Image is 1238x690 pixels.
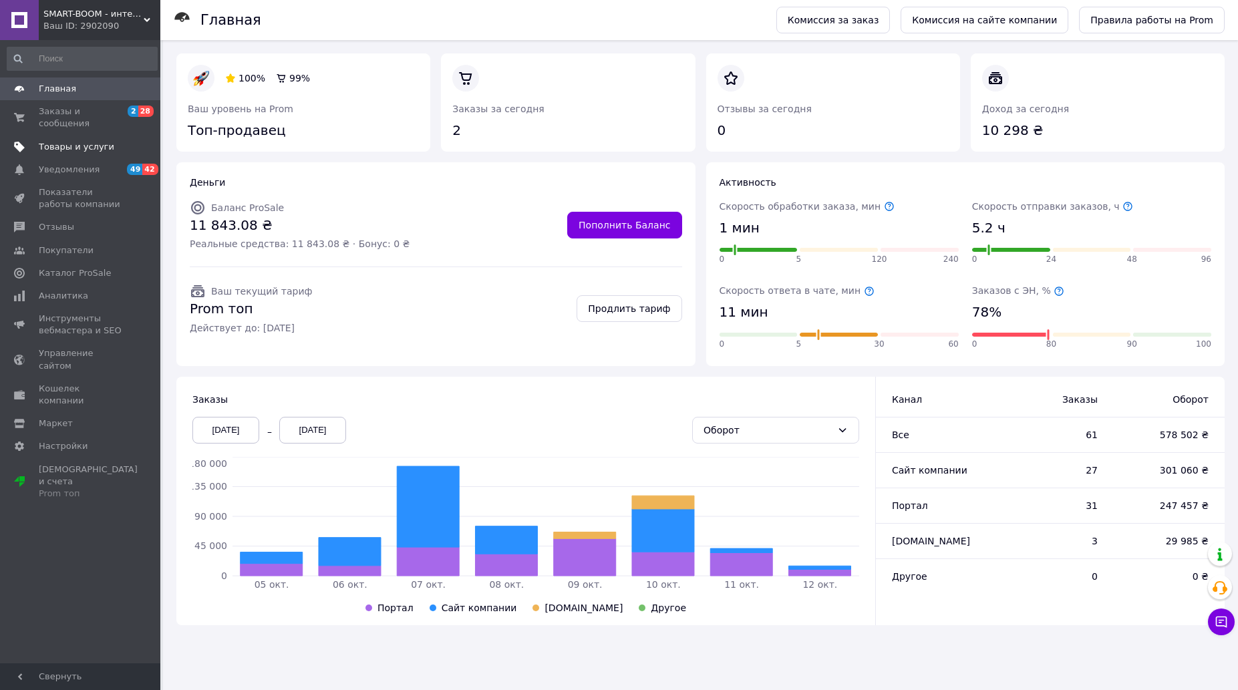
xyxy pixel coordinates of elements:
span: 247 457 ₴ [1124,499,1209,512]
span: Портал [892,500,928,511]
a: Комиссия на сайте компании [901,7,1068,33]
span: Настройки [39,440,88,452]
div: [DATE] [279,417,346,444]
tspan: 08 окт. [489,579,524,590]
tspan: 06 окт. [333,579,367,590]
div: Оборот [704,423,832,438]
span: Заказы [1008,393,1098,406]
span: Другое [651,602,686,613]
a: Комиссия за заказ [776,7,891,33]
span: Инструменты вебмастера и SEO [39,313,124,337]
span: 0 [720,254,725,265]
div: [DATE] [192,417,259,444]
span: 30 [874,339,884,350]
span: Канал [892,394,922,405]
span: Ваш текущий тариф [211,286,312,297]
span: Кошелек компании [39,383,124,407]
span: Аналитика [39,290,88,302]
tspan: 90 000 [194,511,227,522]
span: Prom топ [190,299,312,319]
span: 100% [239,73,265,83]
span: Активность [720,177,776,188]
span: 24 [1046,254,1056,265]
span: 78% [972,303,1001,322]
span: 28 [138,106,154,117]
span: 48 [1127,254,1137,265]
span: 0 ₴ [1124,570,1209,583]
a: Правила работы на Prom [1079,7,1225,33]
span: 11 мин [720,303,768,322]
span: Отзывы [39,221,74,233]
span: 120 [872,254,887,265]
tspan: 0 [221,570,227,581]
span: Заказы [192,394,228,405]
span: 5 [796,254,801,265]
span: 5 [796,339,801,350]
tspan: 135 000 [188,481,227,492]
span: [DOMAIN_NAME] [545,602,623,613]
span: Сайт компании [442,602,517,613]
tspan: 12 окт. [802,579,837,590]
span: Баланс ProSale [211,202,284,213]
tspan: 45 000 [194,540,227,551]
a: Продлить тариф [577,295,681,322]
button: Чат с покупателем [1208,609,1235,635]
span: 240 [943,254,959,265]
span: Уведомления [39,164,100,176]
span: 2 [128,106,138,117]
a: Пополнить Баланс [567,212,681,238]
span: Другое [892,571,927,582]
span: 29 985 ₴ [1124,534,1209,548]
span: Скорость отправки заказов, ч [972,201,1133,212]
span: 90 [1127,339,1137,350]
span: Сайт компании [892,465,967,476]
div: Prom топ [39,488,138,500]
span: 61 [1008,428,1098,442]
input: Поиск [7,47,158,71]
span: 42 [142,164,158,175]
span: Оборот [1124,393,1209,406]
tspan: 07 окт. [411,579,446,590]
span: 49 [127,164,142,175]
span: 99% [289,73,310,83]
span: 11 843.08 ₴ [190,216,410,235]
span: 60 [948,339,958,350]
span: 100 [1196,339,1211,350]
span: 0 [972,254,977,265]
span: 27 [1008,464,1098,477]
div: Ваш ID: 2902090 [43,20,160,32]
tspan: 05 окт. [255,579,289,590]
tspan: 180 000 [188,458,227,469]
span: [DEMOGRAPHIC_DATA] и счета [39,464,138,500]
span: Заказов с ЭН, % [972,285,1064,296]
span: 0 [1008,570,1098,583]
span: Скорость ответа в чате, мин [720,285,875,296]
tspan: 09 окт. [568,579,603,590]
span: 5.2 ч [972,218,1005,238]
tspan: 11 окт. [724,579,759,590]
span: Главная [39,83,76,95]
span: 0 [720,339,725,350]
span: 301 060 ₴ [1124,464,1209,477]
span: 96 [1201,254,1211,265]
span: Действует до: [DATE] [190,321,312,335]
tspan: 10 окт. [646,579,681,590]
span: 80 [1046,339,1056,350]
span: Маркет [39,417,73,429]
span: [DOMAIN_NAME] [892,536,970,546]
span: Покупатели [39,244,94,256]
span: Каталог ProSale [39,267,111,279]
span: Заказы и сообщения [39,106,124,130]
span: Показатели работы компании [39,186,124,210]
span: Деньги [190,177,225,188]
span: Реальные средства: 11 843.08 ₴ · Бонус: 0 ₴ [190,237,410,250]
span: Управление сайтом [39,347,124,371]
span: 0 [972,339,977,350]
h1: Главная [200,12,261,28]
span: Все [892,429,909,440]
span: SMART-BOOM - интернет магазин электроники [43,8,144,20]
span: 3 [1008,534,1098,548]
span: Товары и услуги [39,141,114,153]
span: Скорость обработки заказа, мин [720,201,895,212]
span: Портал [377,602,414,613]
